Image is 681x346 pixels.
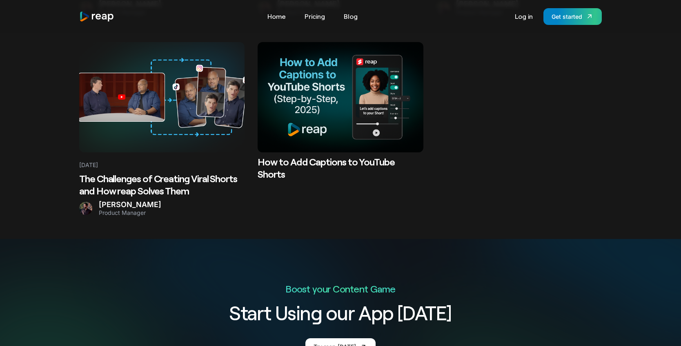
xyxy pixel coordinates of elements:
img: reap logo [79,11,114,22]
h2: Start Using our App [DATE] [184,300,497,325]
h2: The Challenges of Creating Viral Shorts and How reap Solves Them [79,172,245,197]
a: [DATE]The Challenges of Creating Viral Shorts and How reap Solves Them[PERSON_NAME]Product Manager [79,42,245,217]
div: Product Manager [99,209,161,217]
a: Blog [340,10,362,23]
a: home [79,11,114,22]
h2: How to Add Captions to YouTube Shorts [258,156,423,180]
a: How to Add Captions to YouTube Shorts [258,42,423,183]
a: Home [263,10,290,23]
a: Pricing [300,10,329,23]
div: [PERSON_NAME] [99,200,161,210]
div: [DATE] [79,152,98,169]
div: Get started [552,12,582,21]
p: Boost your Content Game [184,282,497,295]
a: Get started [543,8,602,25]
a: Log in [511,10,537,23]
